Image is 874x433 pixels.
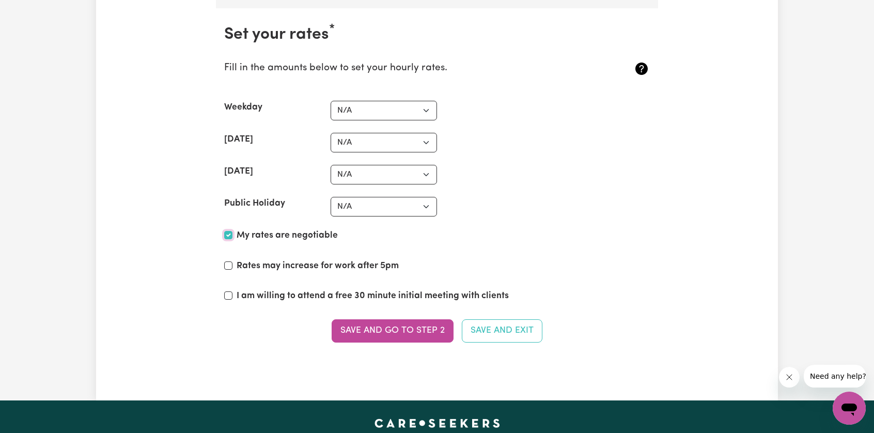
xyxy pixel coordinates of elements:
[224,61,579,76] p: Fill in the amounts below to set your hourly rates.
[237,289,509,303] label: I am willing to attend a free 30 minute initial meeting with clients
[779,367,800,388] iframe: Close message
[224,101,262,114] label: Weekday
[804,365,866,388] iframe: Message from company
[237,259,399,273] label: Rates may increase for work after 5pm
[224,197,285,210] label: Public Holiday
[374,419,500,427] a: Careseekers home page
[224,133,253,146] label: [DATE]
[237,229,338,242] label: My rates are negotiable
[6,7,63,16] span: Need any help?
[224,165,253,178] label: [DATE]
[332,319,454,342] button: Save and go to Step 2
[462,319,542,342] button: Save and Exit
[224,25,650,44] h2: Set your rates
[833,392,866,425] iframe: Button to launch messaging window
